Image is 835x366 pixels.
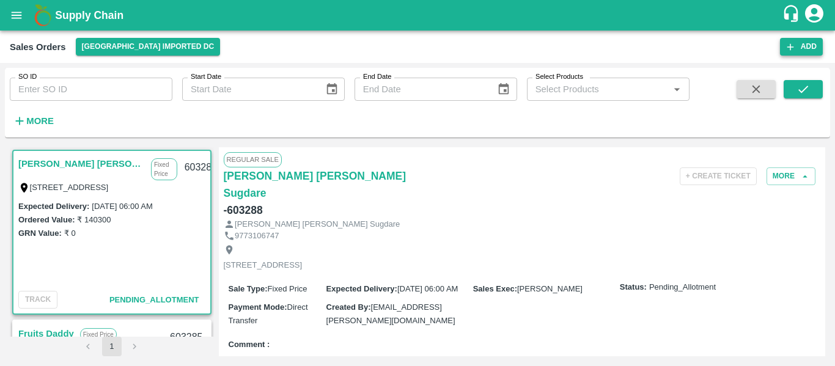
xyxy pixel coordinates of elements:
div: 603288 [177,153,224,182]
label: Sales Exec : [473,284,517,293]
span: [DATE] 06:00 AM [397,284,458,293]
span: Fixed Price [268,284,307,293]
label: Start Date [191,72,221,82]
a: [PERSON_NAME] [PERSON_NAME] Sugdare [224,167,422,202]
label: Expected Delivery : [18,202,89,211]
label: Status: [620,282,647,293]
label: ₹ 140300 [77,215,111,224]
label: End Date [363,72,391,82]
label: Payment Mode : [229,302,287,312]
button: Choose date [320,78,344,101]
input: Enter SO ID [10,78,172,101]
label: ₹ 0 [64,229,76,238]
b: Supply Chain [55,9,123,21]
button: Open [669,81,685,97]
label: Select Products [535,72,583,82]
span: Direct Transfer [229,302,308,325]
label: Expected Delivery : [326,284,397,293]
p: 9773106747 [235,230,279,242]
input: Start Date [182,78,315,101]
label: Comment : [229,339,270,351]
p: Fixed Price [80,328,117,341]
button: Select DC [76,38,221,56]
span: [PERSON_NAME] [517,284,583,293]
span: Pending_Allotment [649,282,716,293]
div: Sales Orders [10,39,66,55]
button: Choose date [492,78,515,101]
button: More [767,167,815,185]
input: Select Products [531,81,666,97]
p: [STREET_ADDRESS] [224,260,303,271]
img: logo [31,3,55,27]
h6: - 603288 [224,202,263,219]
span: Pending_Allotment [109,295,199,304]
label: GRN Value: [18,229,62,238]
a: Fruits Daddy [18,326,74,342]
a: [PERSON_NAME] [PERSON_NAME] Sugdare [18,156,145,172]
nav: pagination navigation [77,337,147,356]
strong: More [26,116,54,126]
button: Add [780,38,823,56]
button: page 1 [102,337,122,356]
a: Supply Chain [55,7,782,24]
label: [STREET_ADDRESS] [30,183,109,192]
label: Created By : [326,302,371,312]
label: Sale Type : [229,284,268,293]
button: More [10,111,57,131]
span: Regular Sale [224,152,282,167]
p: Fixed Price [151,158,177,180]
label: Ordered Value: [18,215,75,224]
p: [PERSON_NAME] [PERSON_NAME] Sugdare [235,219,400,230]
div: 603285 [163,323,210,352]
span: [EMAIL_ADDRESS][PERSON_NAME][DOMAIN_NAME] [326,302,455,325]
div: customer-support [782,4,803,26]
input: End Date [355,78,488,101]
label: SO ID [18,72,37,82]
div: account of current user [803,2,825,28]
button: open drawer [2,1,31,29]
label: [DATE] 06:00 AM [92,202,152,211]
